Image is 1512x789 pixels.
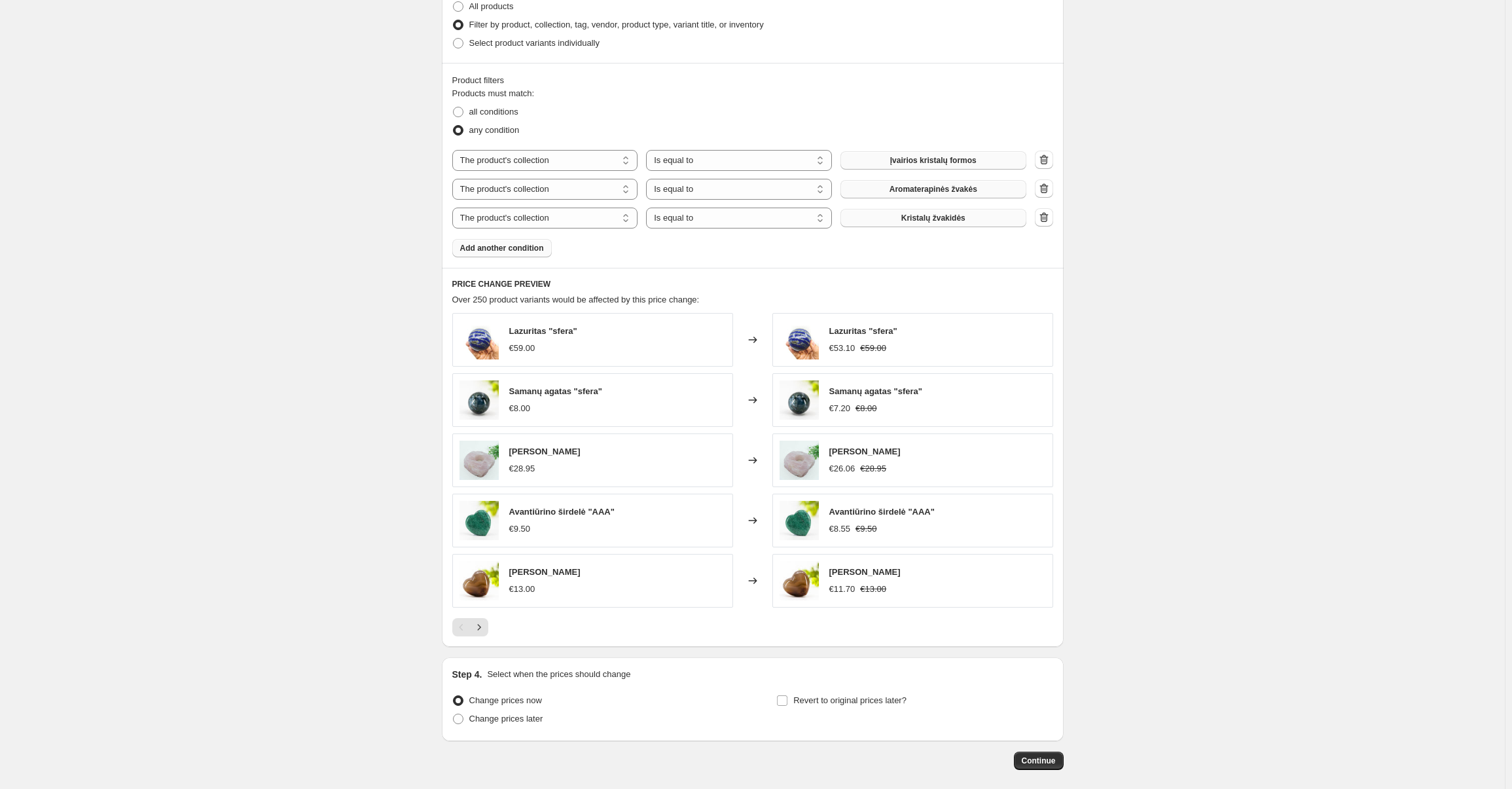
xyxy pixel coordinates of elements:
span: Aromaterapinės žvakės [890,184,977,194]
h2: Step 4. [452,668,482,681]
strike: €28.95 [860,462,886,475]
span: Lazuritas "sfera" [509,326,577,336]
div: €8.55 [829,523,851,536]
span: Avantiūrino širdelė "AAA" [509,507,615,517]
div: €11.70 [829,583,855,596]
img: karneolis-sirdele-kristalas-holydragonfly_80x.jpg [780,561,819,600]
span: [PERSON_NAME] [829,567,901,577]
strike: €8.00 [855,402,877,415]
img: samanu-agatas-sfera-rutulys-kristalas-holydragonfly_80x.jpg [459,380,499,420]
strike: €59.00 [860,342,886,355]
span: Over 250 product variants would be affected by this price change: [452,295,700,304]
img: Magiskasakmuo-naturaluslazuritas-bendravimas-komunikacija-holydragonfly_80x.jpg [459,320,499,359]
img: rozinis-kvarcas-mineralas-zvakide-holydragonfly_80x.jpg [459,441,499,480]
img: Magiskasakmuo-naturaluslazuritas-bendravimas-komunikacija-holydragonfly_80x.jpg [780,320,819,359]
button: Next [470,618,488,636]
span: Lazuritas "sfera" [829,326,897,336]
span: Įvairios kristalų formos [890,155,977,166]
img: avantiurinas-sirdele-kristalas-holydragonfly_80x.jpg [780,501,819,540]
strike: €13.00 [860,583,886,596]
span: All products [469,1,514,11]
div: €9.50 [509,523,531,536]
span: Continue [1022,756,1056,766]
span: Samanų agatas "sfera" [829,386,922,396]
button: Įvairios kristalų formos [840,151,1026,170]
div: €7.20 [829,402,851,415]
span: Select product variants individually [469,38,600,48]
span: [PERSON_NAME] [829,447,901,456]
img: samanu-agatas-sfera-rutulys-kristalas-holydragonfly_80x.jpg [780,380,819,420]
button: Aromaterapinės žvakės [840,180,1026,198]
img: avantiurinas-sirdele-kristalas-holydragonfly_80x.jpg [459,501,499,540]
span: all conditions [469,107,518,117]
p: Select when the prices should change [487,668,630,681]
span: any condition [469,125,520,135]
span: Samanų agatas "sfera" [509,386,602,396]
span: Kristalų žvakidės [901,213,965,223]
div: €8.00 [509,402,531,415]
span: Change prices now [469,695,542,705]
span: Products must match: [452,88,535,98]
div: Product filters [452,74,1053,87]
button: Kristalų žvakidės [840,209,1026,227]
nav: Pagination [452,618,488,636]
div: €13.00 [509,583,535,596]
h6: PRICE CHANGE PREVIEW [452,279,1053,289]
img: karneolis-sirdele-kristalas-holydragonfly_80x.jpg [459,561,499,600]
div: €59.00 [509,342,535,355]
span: Avantiūrino širdelė "AAA" [829,507,935,517]
button: Continue [1014,752,1064,770]
span: Filter by product, collection, tag, vendor, product type, variant title, or inventory [469,20,764,29]
span: [PERSON_NAME] [509,447,581,456]
div: €28.95 [509,462,535,475]
div: €26.06 [829,462,855,475]
span: Change prices later [469,714,543,724]
button: Add another condition [452,239,552,257]
span: Revert to original prices later? [793,695,907,705]
img: rozinis-kvarcas-mineralas-zvakide-holydragonfly_80x.jpg [780,441,819,480]
span: [PERSON_NAME] [509,567,581,577]
span: Add another condition [460,243,544,253]
div: €53.10 [829,342,855,355]
strike: €9.50 [855,523,877,536]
